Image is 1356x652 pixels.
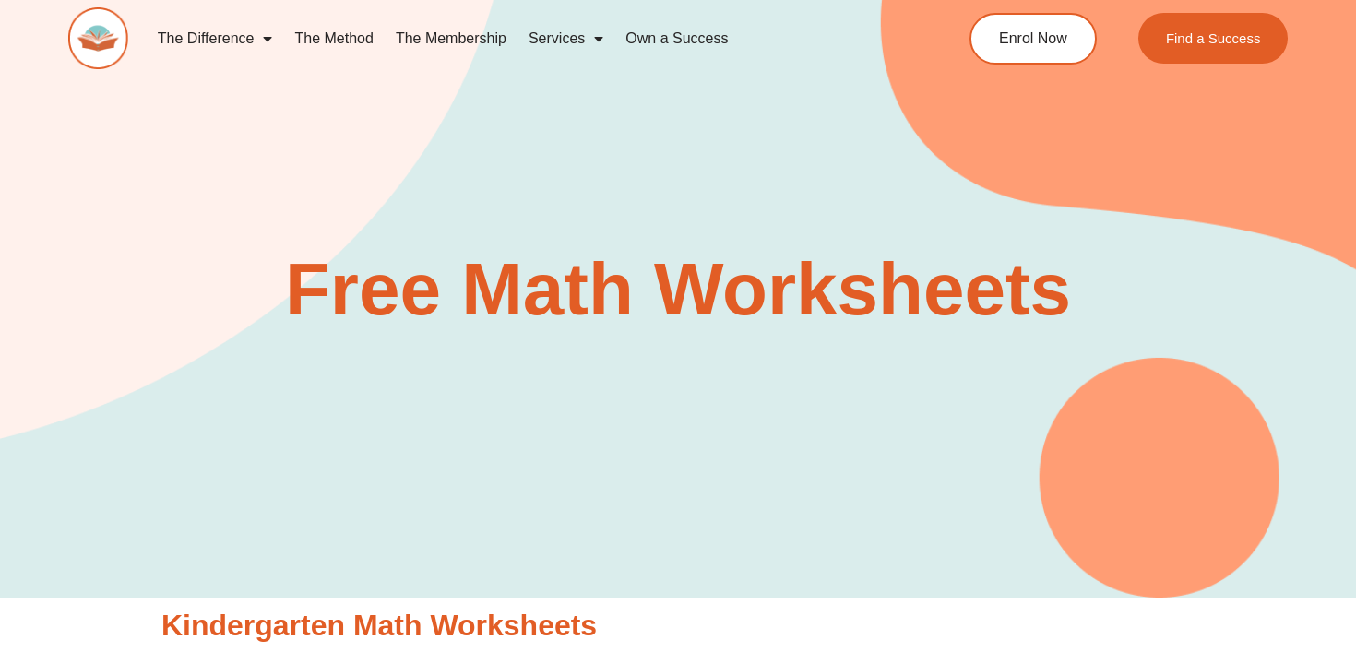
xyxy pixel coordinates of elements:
a: The Difference [147,18,284,60]
h2: Kindergarten Math Worksheets [161,607,1195,646]
span: Find a Success [1166,31,1261,45]
a: Enrol Now [969,13,1097,65]
iframe: Chat Widget [1040,444,1356,652]
a: Find a Success [1138,13,1289,64]
a: Own a Success [614,18,739,60]
nav: Menu [147,18,900,60]
h2: Free Math Worksheets [152,253,1204,326]
a: Services [517,18,614,60]
a: The Membership [385,18,517,60]
a: The Method [283,18,384,60]
span: Enrol Now [999,31,1067,46]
